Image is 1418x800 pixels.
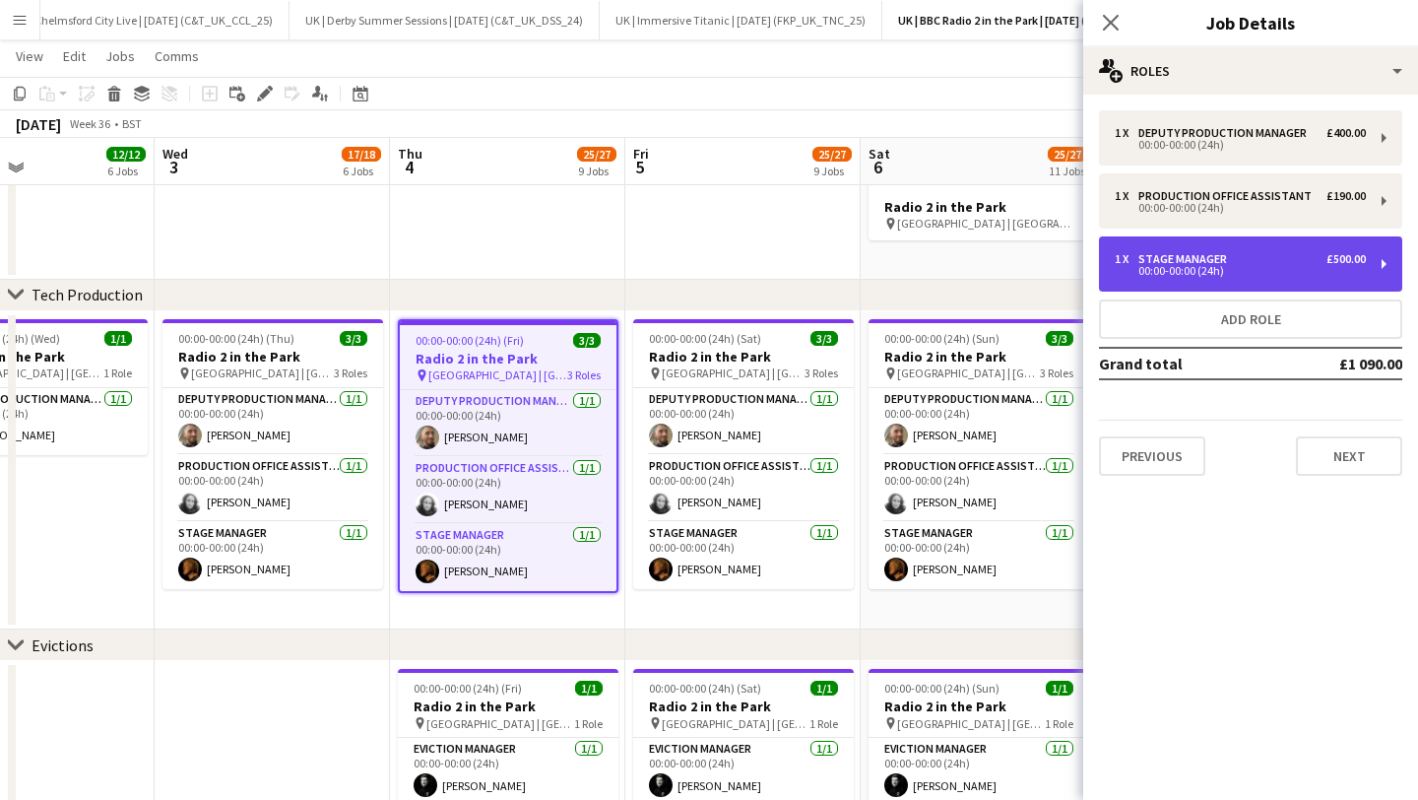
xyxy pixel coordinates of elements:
span: 3 Roles [334,366,367,380]
span: 00:00-00:00 (24h) (Sat) [649,681,761,696]
div: £400.00 [1326,126,1366,140]
app-job-card: 00:00-00:00 (24h) (Sun)3/3Radio 2 in the Park [GEOGRAPHIC_DATA] | [GEOGRAPHIC_DATA], [GEOGRAPHIC_... [869,319,1089,589]
app-card-role: Deputy Production Manager1/100:00-00:00 (24h)[PERSON_NAME] [633,388,854,455]
span: 00:00-00:00 (24h) (Thu) [178,331,294,346]
a: View [8,43,51,69]
div: Deputy Production Manager [1138,126,1315,140]
div: 11 Jobs [1049,164,1086,178]
span: [GEOGRAPHIC_DATA] | [GEOGRAPHIC_DATA], [GEOGRAPHIC_DATA] [662,366,805,380]
span: 1 Role [1045,716,1073,731]
app-card-role: Deputy Production Manager1/100:00-00:00 (24h)[PERSON_NAME] [162,388,383,455]
div: [DATE] [16,114,61,134]
h3: Radio 2 in the Park [633,698,854,715]
app-job-card: 00:00-00:00 (24h) (Sat)3/3Radio 2 in the Park [GEOGRAPHIC_DATA] | [GEOGRAPHIC_DATA], [GEOGRAPHIC_... [633,319,854,589]
h3: Radio 2 in the Park [869,348,1089,366]
div: 00:00-00:00 (24h) [1115,140,1366,150]
span: View [16,47,43,65]
a: Edit [55,43,94,69]
span: [GEOGRAPHIC_DATA] | [GEOGRAPHIC_DATA], [GEOGRAPHIC_DATA] [897,216,1073,231]
div: 00:00-00:00 (24h) [1115,203,1366,213]
app-job-card: 00:00-00:00 (24h) (Thu)3/3Radio 2 in the Park [GEOGRAPHIC_DATA] | [GEOGRAPHIC_DATA], [GEOGRAPHIC_... [162,319,383,589]
span: 00:00-00:00 (24h) (Fri) [414,681,522,696]
app-card-role: Stage Manager1/100:00-00:00 (24h)[PERSON_NAME] [162,522,383,589]
span: [GEOGRAPHIC_DATA] | [GEOGRAPHIC_DATA], [GEOGRAPHIC_DATA] [897,366,1040,380]
app-job-card: 00:00-00:00 (24h) (Fri)3/3Radio 2 in the Park [GEOGRAPHIC_DATA] | [GEOGRAPHIC_DATA], [GEOGRAPHIC_... [398,319,618,593]
span: Sat [869,145,890,163]
span: 3 Roles [805,366,838,380]
div: 9 Jobs [813,164,851,178]
div: Evictions [32,635,94,655]
app-job-card: Radio 2 in the Park [GEOGRAPHIC_DATA] | [GEOGRAPHIC_DATA], [GEOGRAPHIC_DATA] [869,169,1089,240]
button: UK | Derby Summer Sessions | [DATE] (C&T_UK_DSS_24) [290,1,600,39]
app-card-role: Stage Manager1/100:00-00:00 (24h)[PERSON_NAME] [869,522,1089,589]
span: 3 [160,156,188,178]
span: Comms [155,47,199,65]
div: 9 Jobs [578,164,615,178]
span: 00:00-00:00 (24h) (Sat) [649,331,761,346]
span: 3/3 [1046,331,1073,346]
app-card-role: Production Office Assistant1/100:00-00:00 (24h)[PERSON_NAME] [633,455,854,522]
span: Edit [63,47,86,65]
h3: Radio 2 in the Park [400,350,616,367]
span: 5 [630,156,649,178]
span: 12/12 [106,147,146,162]
h3: Radio 2 in the Park [398,698,618,715]
span: 00:00-00:00 (24h) (Sun) [884,681,999,696]
span: 00:00-00:00 (24h) (Sun) [884,331,999,346]
span: Week 36 [65,116,114,131]
span: Wed [162,145,188,163]
a: Comms [147,43,207,69]
div: Stage Manager [1138,252,1235,266]
span: 4 [395,156,422,178]
span: 1/1 [575,681,603,696]
span: [GEOGRAPHIC_DATA] | [GEOGRAPHIC_DATA], [GEOGRAPHIC_DATA] [662,716,809,731]
div: Production Office Assistant [1138,189,1320,203]
span: 1/1 [810,681,838,696]
div: BST [122,116,142,131]
span: 3/3 [573,333,601,348]
app-card-role: Deputy Production Manager1/100:00-00:00 (24h)[PERSON_NAME] [400,390,616,457]
app-card-role: Production Office Assistant1/100:00-00:00 (24h)[PERSON_NAME] [400,457,616,524]
span: Thu [398,145,422,163]
span: 25/27 [577,147,616,162]
app-card-role: Production Office Assistant1/100:00-00:00 (24h)[PERSON_NAME] [869,455,1089,522]
span: 6 [866,156,890,178]
div: 1 x [1115,189,1138,203]
span: 1/1 [1046,681,1073,696]
button: UK | Immersive Titanic | [DATE] (FKP_UK_TNC_25) [600,1,882,39]
span: 1 Role [103,366,132,380]
button: UK | BBC Radio 2 in the Park | [DATE] (BBC_UK_R2ITP_25) [882,1,1201,39]
div: 6 Jobs [107,164,145,178]
span: 3 Roles [1040,366,1073,380]
td: Grand total [1099,348,1278,379]
span: 3/3 [340,331,367,346]
div: 1 x [1115,126,1138,140]
span: 1/1 [104,331,132,346]
div: £500.00 [1326,252,1366,266]
h3: Radio 2 in the Park [162,348,383,366]
span: [GEOGRAPHIC_DATA] | [GEOGRAPHIC_DATA], [GEOGRAPHIC_DATA] [428,367,567,382]
h3: Radio 2 in the Park [633,348,854,366]
span: 3 Roles [567,367,601,382]
span: Jobs [105,47,135,65]
button: Previous [1099,436,1205,476]
app-card-role: Production Office Assistant1/100:00-00:00 (24h)[PERSON_NAME] [162,455,383,522]
app-card-role: Stage Manager1/100:00-00:00 (24h)[PERSON_NAME] [633,522,854,589]
span: 25/27 [1048,147,1087,162]
h3: Job Details [1083,10,1418,35]
td: £1 090.00 [1278,348,1402,379]
div: Tech Production [32,285,143,304]
button: Add role [1099,300,1402,339]
a: Jobs [97,43,143,69]
span: Fri [633,145,649,163]
span: [GEOGRAPHIC_DATA] | [GEOGRAPHIC_DATA], [GEOGRAPHIC_DATA] [426,716,574,731]
app-card-role: Deputy Production Manager1/100:00-00:00 (24h)[PERSON_NAME] [869,388,1089,455]
app-card-role: Stage Manager1/100:00-00:00 (24h)[PERSON_NAME] [400,524,616,591]
span: 25/27 [812,147,852,162]
div: Roles [1083,47,1418,95]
